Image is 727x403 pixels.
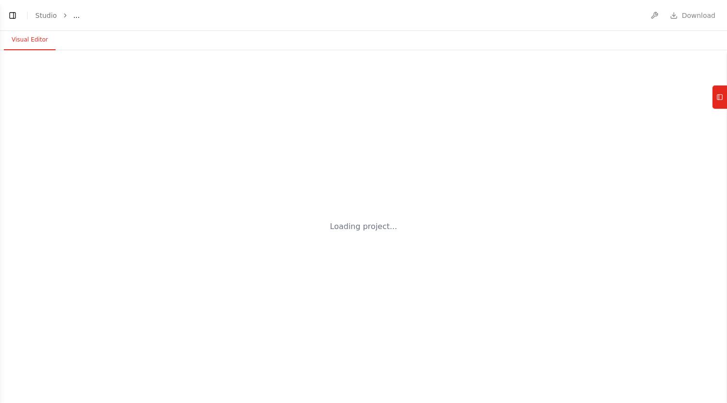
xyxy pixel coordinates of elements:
button: Visual Editor [4,30,56,50]
nav: breadcrumb [35,11,80,20]
button: Show left sidebar [6,9,19,22]
div: Loading project... [330,221,397,232]
span: ... [73,11,80,20]
a: Studio [35,12,57,19]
